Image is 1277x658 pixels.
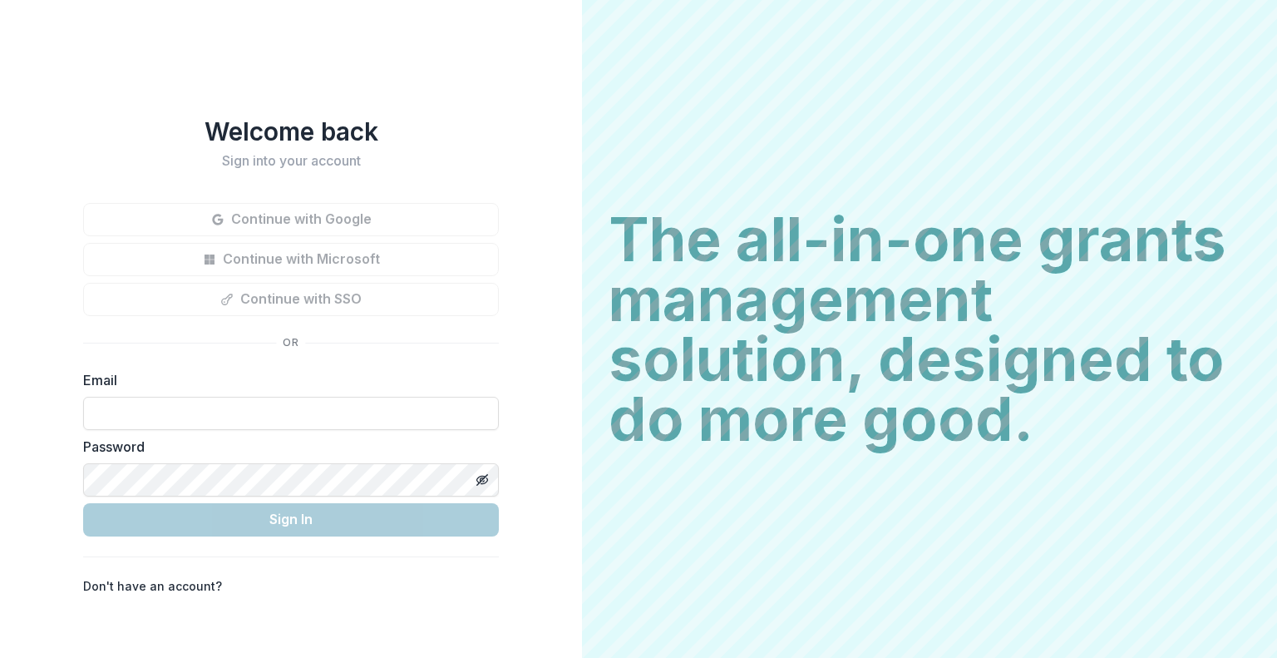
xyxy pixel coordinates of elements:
button: Continue with Google [83,203,499,236]
button: Continue with Microsoft [83,243,499,276]
button: Toggle password visibility [469,467,496,493]
p: Don't have an account? [83,577,222,595]
h2: Sign into your account [83,153,499,169]
label: Email [83,370,489,390]
button: Continue with SSO [83,283,499,316]
h1: Welcome back [83,116,499,146]
button: Sign In [83,503,499,537]
label: Password [83,437,489,457]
